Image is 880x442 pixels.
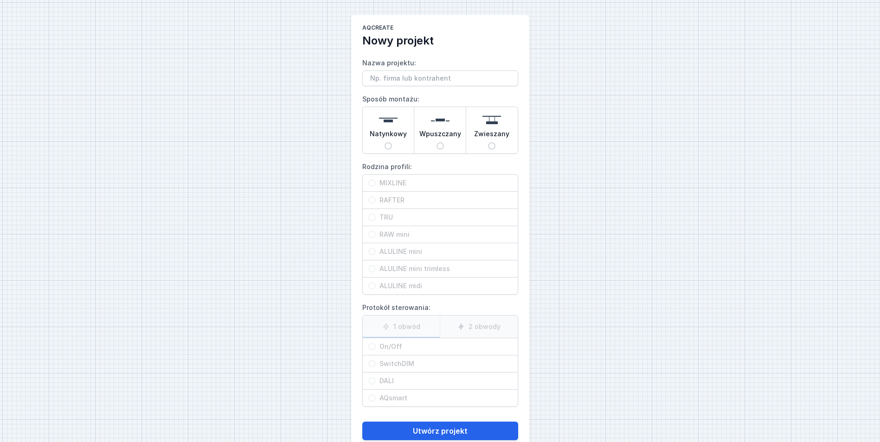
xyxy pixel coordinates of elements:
[419,129,461,142] span: Wpuszczany
[431,111,450,129] img: recessed.svg
[437,142,444,150] input: Wpuszczany
[385,142,392,150] input: Natynkowy
[362,422,518,440] button: Utwórz projekt
[362,300,518,407] label: Protokół sterowania:
[362,70,518,86] input: Nazwa projektu:
[488,142,495,150] input: Zwieszany
[482,111,501,129] img: suspended.svg
[379,111,398,129] img: surface.svg
[362,56,518,86] label: Nazwa projektu:
[362,92,518,154] label: Sposób montażu:
[474,129,509,142] span: Zwieszany
[362,33,518,48] h2: Nowy projekt
[370,129,407,142] span: Natynkowy
[362,159,518,295] label: Rodzina profili:
[362,24,518,33] h1: AQcreate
